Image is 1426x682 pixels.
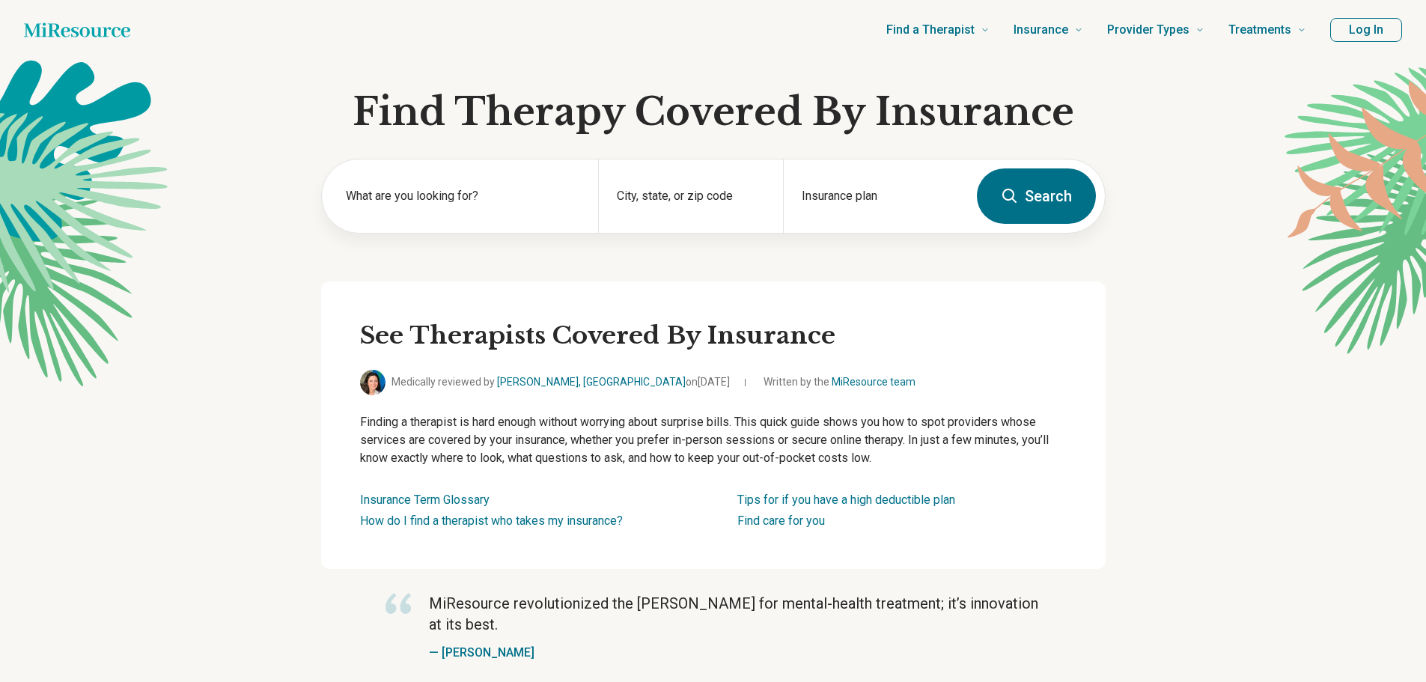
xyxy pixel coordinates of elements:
[832,376,915,388] a: MiResource team
[764,374,915,390] span: Written by the
[360,493,490,507] a: Insurance Term Glossary
[1228,19,1291,40] span: Treatments
[686,376,730,388] span: on [DATE]
[391,374,730,390] span: Medically reviewed by
[977,168,1096,224] button: Search
[429,593,1041,635] p: MiResource revolutionized the [PERSON_NAME] for mental-health treatment; it’s innovation at its b...
[321,90,1106,135] h1: Find Therapy Covered By Insurance
[497,376,686,388] a: [PERSON_NAME], [GEOGRAPHIC_DATA]
[24,15,130,45] a: Home page
[1330,18,1402,42] button: Log In
[1107,19,1189,40] span: Provider Types
[737,493,955,507] a: Tips for if you have a high deductible plan
[737,514,825,528] a: Find care for you
[1014,19,1068,40] span: Insurance
[886,19,975,40] span: Find a Therapist
[360,514,623,528] a: How do I find a therapist who takes my insurance?
[429,644,1041,662] p: — [PERSON_NAME]
[346,187,581,205] label: What are you looking for?
[360,413,1067,467] p: Finding a therapist is hard enough without worrying about surprise bills. This quick guide shows ...
[360,320,1067,352] h2: See Therapists Covered By Insurance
